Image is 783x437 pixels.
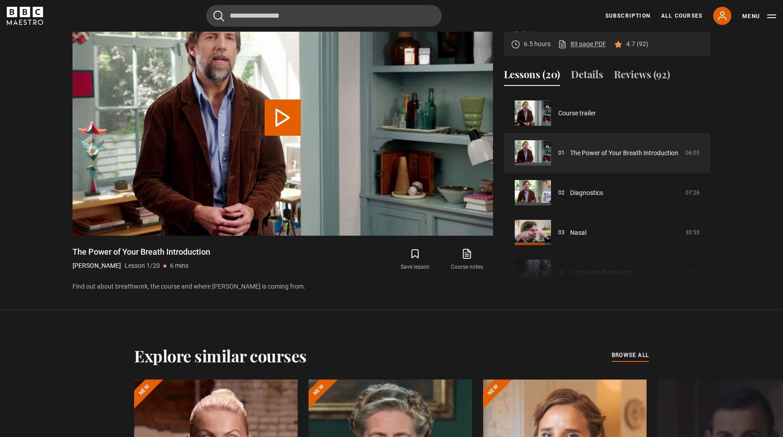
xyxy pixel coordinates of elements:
[134,346,307,365] h2: Explore similar courses
[72,247,210,257] h1: The Power of Your Breath Introduction
[661,12,702,20] a: All Courses
[389,247,441,273] button: Save lesson
[570,148,678,158] a: The Power of Your Breath Introduction
[614,67,670,86] button: Reviews (92)
[213,10,224,22] button: Submit the search query
[7,7,43,25] svg: BBC Maestro
[72,282,493,291] p: Find out about breathwork, the course and where [PERSON_NAME] is coming from.
[570,228,586,237] a: Nasal
[125,261,160,271] p: Lesson 1/20
[441,247,493,273] a: Course notes
[571,67,603,86] button: Details
[170,261,188,271] p: 6 mins
[504,67,560,86] button: Lessons (20)
[558,109,596,118] a: Course trailer
[72,261,121,271] p: [PERSON_NAME]
[626,39,648,49] p: 4.7 (92)
[605,12,650,20] a: Subscription
[206,5,442,27] input: Search
[265,100,301,136] button: Play Lesson The Power of Your Breath Introduction
[742,12,776,21] button: Toggle navigation
[612,351,649,361] a: browse all
[558,39,606,49] a: 89 page PDF
[612,351,649,360] span: browse all
[524,39,551,49] p: 6.5 hours
[570,188,603,198] a: Diagnostics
